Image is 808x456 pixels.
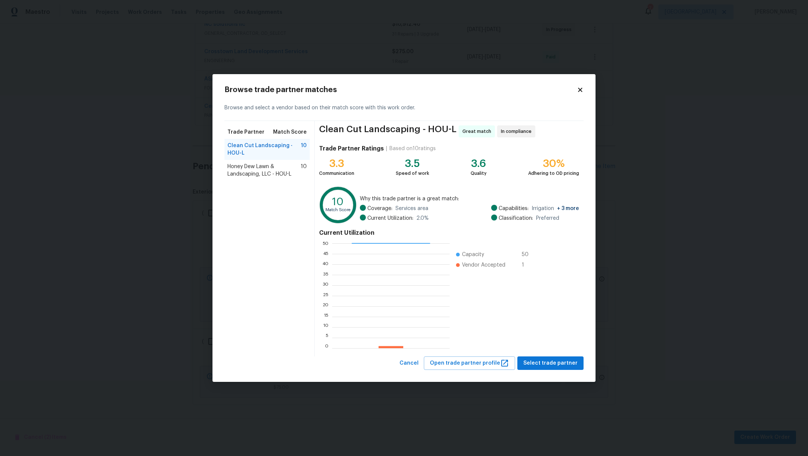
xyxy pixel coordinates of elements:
button: Select trade partner [517,356,584,370]
text: 40 [322,262,328,266]
span: Classification: [499,215,533,222]
text: 25 [323,293,328,298]
button: Cancel [397,356,422,370]
text: 35 [323,272,328,277]
button: Open trade partner profile [424,356,515,370]
span: Match Score [273,128,307,136]
span: 1 [522,261,534,269]
span: 2.0 % [416,215,429,222]
text: 45 [323,251,328,256]
h4: Trade Partner Ratings [319,145,384,152]
text: 0 [325,346,328,350]
span: Vendor Accepted [462,261,505,269]
span: Clean Cut Landscaping - HOU-L [319,125,456,137]
div: 3.5 [396,160,429,167]
span: 10 [301,163,307,178]
text: 50 [322,241,328,245]
span: Why this trade partner is a great match: [360,195,579,203]
span: 50 [522,251,534,258]
div: | [384,145,389,152]
span: Capacity [462,251,484,258]
div: Quality [471,170,487,177]
span: Cancel [400,359,419,368]
div: 3.3 [319,160,354,167]
span: Select trade partner [523,359,578,368]
div: 30% [528,160,579,167]
div: Adhering to OD pricing [528,170,579,177]
span: Honey Dew Lawn & Landscaping, LLC - HOU-L [227,163,301,178]
text: Match Score [325,208,351,212]
text: 20 [322,304,328,308]
span: Irrigation [532,205,579,212]
text: 15 [324,314,328,319]
span: Trade Partner [227,128,264,136]
span: Great match [462,128,494,135]
span: Current Utilization: [367,215,413,222]
span: Services area [395,205,428,212]
text: 10 [332,196,344,207]
div: Communication [319,170,354,177]
h4: Current Utilization [319,229,579,237]
span: Open trade partner profile [430,359,509,368]
div: Speed of work [396,170,429,177]
span: In compliance [501,128,535,135]
span: + 3 more [557,206,579,211]
text: 30 [322,283,328,287]
div: Browse and select a vendor based on their match score with this work order. [224,95,584,121]
span: Preferred [536,215,559,222]
span: Clean Cut Landscaping - HOU-L [227,142,301,157]
span: Coverage: [367,205,392,212]
h2: Browse trade partner matches [224,86,577,94]
div: Based on 10 ratings [389,145,436,152]
span: 10 [301,142,307,157]
span: Capabilities: [499,205,529,212]
text: 10 [323,325,328,329]
text: 5 [326,335,328,340]
div: 3.6 [471,160,487,167]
